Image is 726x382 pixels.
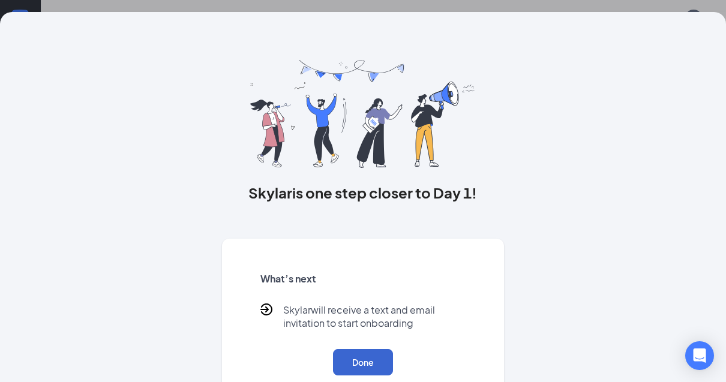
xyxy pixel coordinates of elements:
p: Skylar will receive a text and email invitation to start onboarding [283,303,465,330]
img: you are all set [250,60,475,168]
h3: Skylar is one step closer to Day 1! [222,182,503,203]
div: Open Intercom Messenger [685,341,714,370]
h5: What’s next [260,272,465,285]
button: Done [333,349,393,375]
